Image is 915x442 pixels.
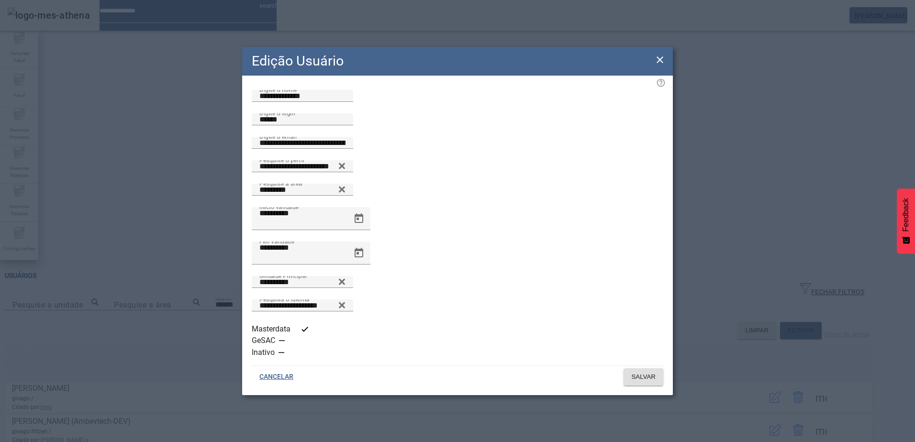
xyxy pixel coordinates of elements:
button: Open calendar [347,207,370,230]
input: Number [259,276,346,288]
input: Number [259,300,346,311]
label: Inativo [252,347,277,358]
mat-label: Digite o nome [259,86,297,93]
label: GeSAC [252,335,277,346]
mat-label: Início validade [259,203,299,210]
button: SALVAR [624,368,663,386]
button: Open calendar [347,242,370,265]
label: Masterdata [252,323,292,335]
input: Number [259,184,346,196]
button: Feedback - Mostrar pesquisa [897,188,915,254]
span: CANCELAR [259,372,293,382]
mat-label: Pesquise a área [259,180,302,187]
mat-label: Unidade Principal [259,272,307,279]
mat-label: Pesquise o perfil [259,156,304,163]
mat-label: Pesquisa o idioma [259,296,310,302]
mat-label: Fim validade [259,238,294,244]
h2: Edição Usuário [252,51,344,71]
span: Feedback [902,198,910,232]
button: CANCELAR [252,368,301,386]
span: SALVAR [631,372,656,382]
mat-label: Digite o login [259,110,295,116]
mat-label: Digite o email [259,133,297,140]
input: Number [259,161,346,172]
